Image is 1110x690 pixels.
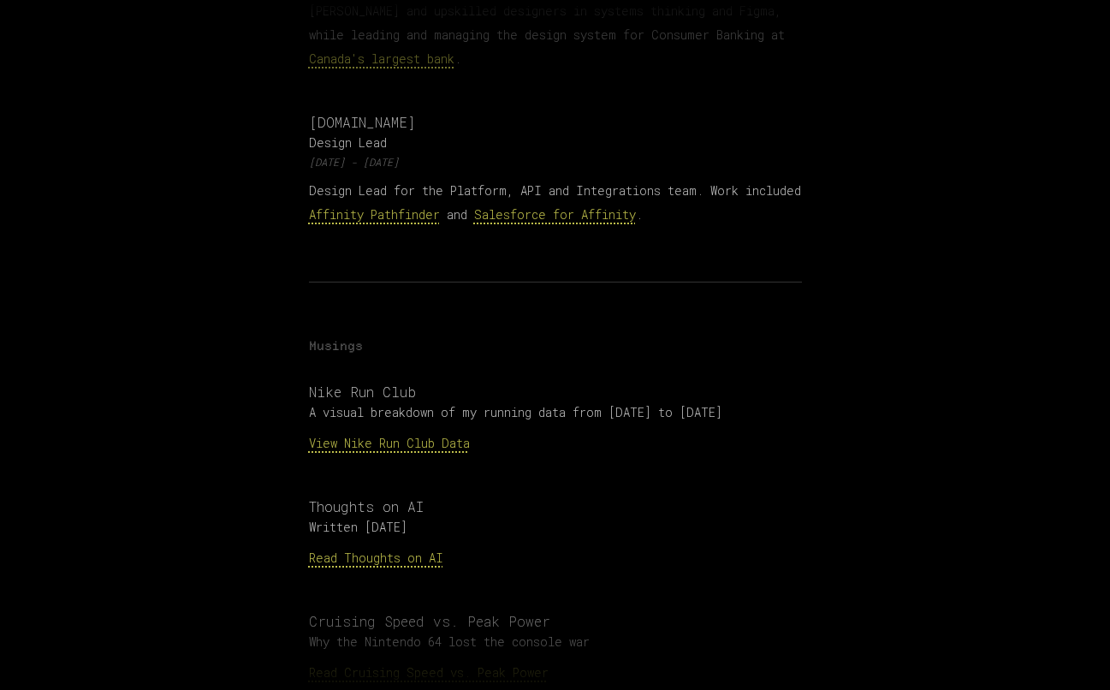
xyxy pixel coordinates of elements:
[309,112,802,133] h3: [DOMAIN_NAME]
[309,155,802,169] p: [DATE] - [DATE]
[309,134,802,152] p: Design Lead
[309,435,470,451] a: View Nike Run Club Data
[309,179,802,227] p: Design Lead for the Platform, API and Integrations team. Work included and .
[309,611,802,632] h3: Cruising Speed vs. Peak Power
[309,519,802,536] p: Written [DATE]
[309,664,549,681] a: Read Cruising Speed vs. Peak Power
[474,206,636,223] a: Salesforce for Affinity
[309,206,440,223] a: Affinity Pathfinder
[309,337,802,354] h2: Musings
[309,497,802,517] h3: Thoughts on AI
[309,633,802,651] p: Why the Nintendo 64 lost the console war
[309,51,454,67] a: Canada's largest bank
[309,404,802,421] p: A visual breakdown of my running data from [DATE] to [DATE]
[309,550,443,566] a: Read Thoughts on AI
[309,382,802,402] h3: Nike Run Club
